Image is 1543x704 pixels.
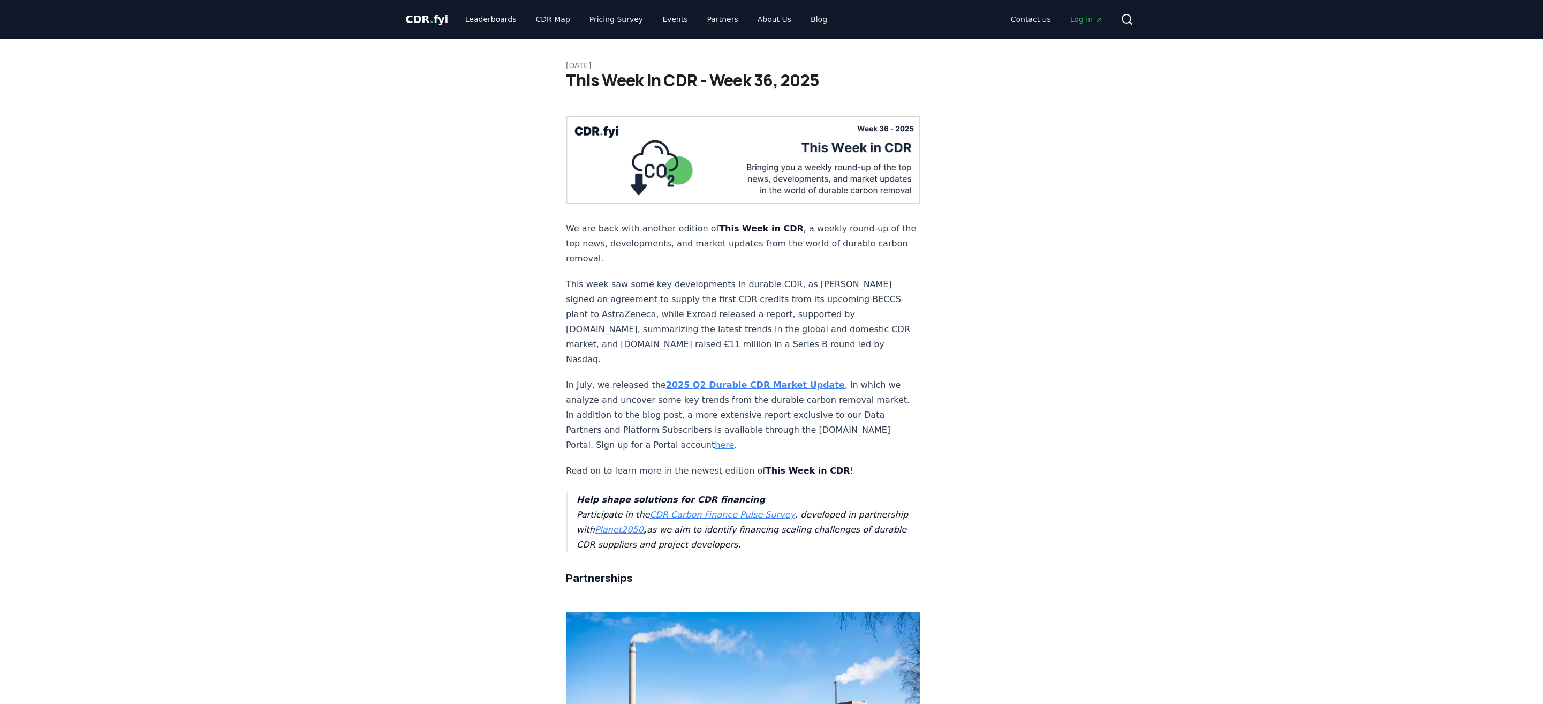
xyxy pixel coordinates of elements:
[699,10,747,29] a: Partners
[715,440,734,450] a: here
[766,466,850,476] strong: This Week in CDR
[566,572,633,585] strong: Partnerships
[595,525,644,535] a: Planet2050
[577,495,908,550] em: Participate in the , developed in partnership with as we aim to identify financing scaling challe...
[457,10,525,29] a: Leaderboards
[566,116,920,204] img: blog post image
[566,277,920,367] p: This week saw some key developments in durable CDR, as [PERSON_NAME] signed an agreement to suppl...
[566,221,920,266] p: We are back with another edition of , a weekly round-up of the top news, developments, and market...
[666,380,845,390] a: 2025 Q2 Durable CDR Market Update
[527,10,579,29] a: CDR Map
[802,10,836,29] a: Blog
[1070,14,1103,25] span: Log in
[581,10,652,29] a: Pricing Survey
[719,223,804,234] strong: This Week in CDR
[566,463,920,478] p: Read on to learn more in the newest edition of !
[405,13,448,26] span: CDR fyi
[749,10,800,29] a: About Us
[1062,10,1112,29] a: Log in
[649,510,795,520] a: CDR Carbon Finance Pulse Survey
[457,10,836,29] nav: Main
[1002,10,1112,29] nav: Main
[566,60,977,71] p: [DATE]
[577,495,765,505] strong: Help shape solutions for CDR financing
[405,12,448,27] a: CDR.fyi
[1002,10,1060,29] a: Contact us
[654,10,696,29] a: Events
[595,525,647,535] strong: ,
[566,71,977,90] h1: This Week in CDR - Week 36, 2025
[566,378,920,453] p: In July, we released the , in which we analyze and uncover some key trends from the durable carbo...
[430,13,434,26] span: .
